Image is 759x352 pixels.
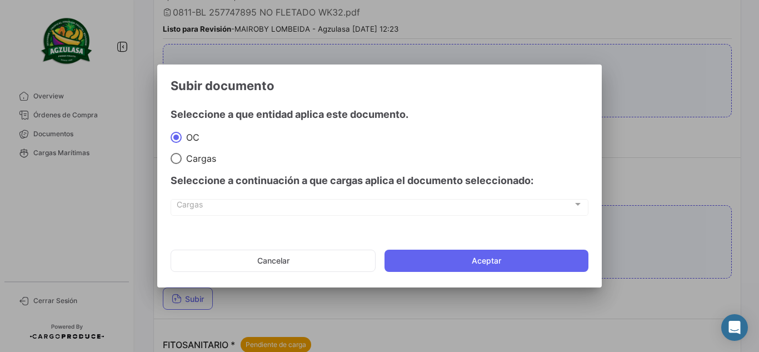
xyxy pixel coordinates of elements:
span: OC [182,132,199,143]
h4: Seleccione a continuación a que cargas aplica el documento seleccionado: [171,173,588,189]
button: Aceptar [385,250,588,272]
span: Cargas [177,202,573,211]
span: Cargas [182,153,216,164]
h4: Seleccione a que entidad aplica este documento. [171,107,588,122]
button: Cancelar [171,250,376,272]
h3: Subir documento [171,78,588,93]
div: Abrir Intercom Messenger [721,314,748,341]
